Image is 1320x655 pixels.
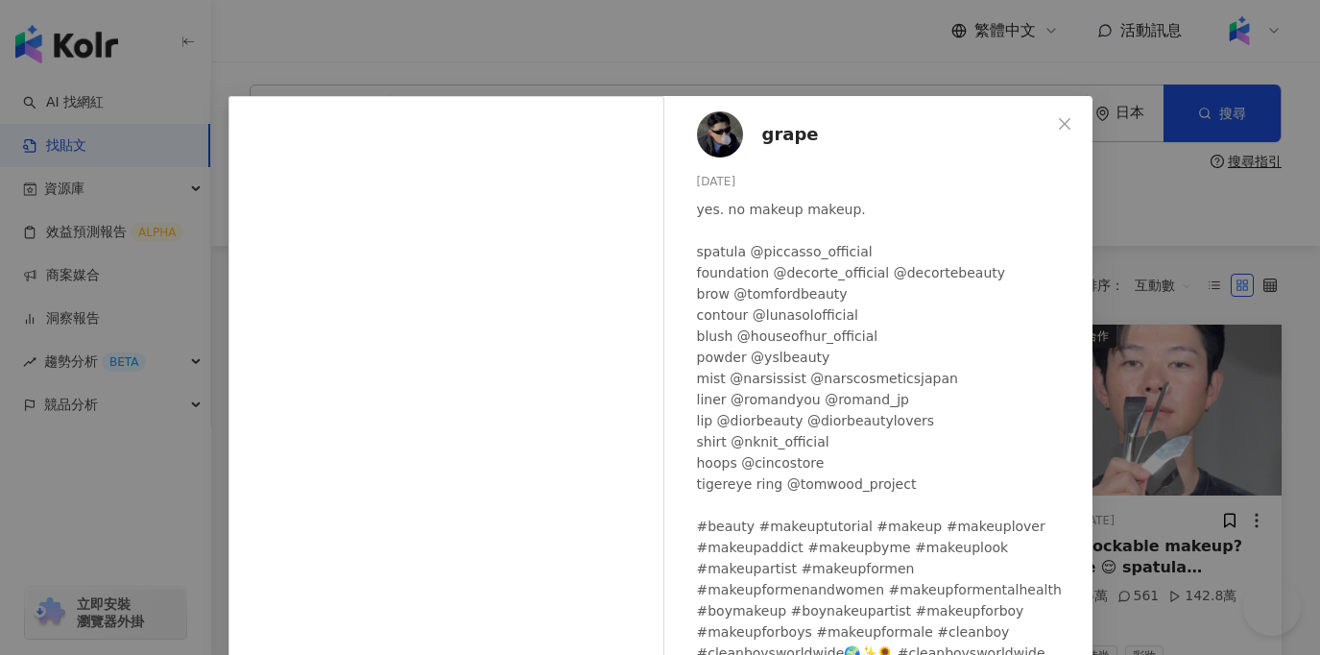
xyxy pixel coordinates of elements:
[697,111,1050,158] a: KOL Avatargrape
[1057,116,1072,132] span: close
[762,121,819,148] span: grape
[697,111,743,158] img: KOL Avatar
[1045,105,1084,143] button: Close
[697,173,1077,191] div: [DATE]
